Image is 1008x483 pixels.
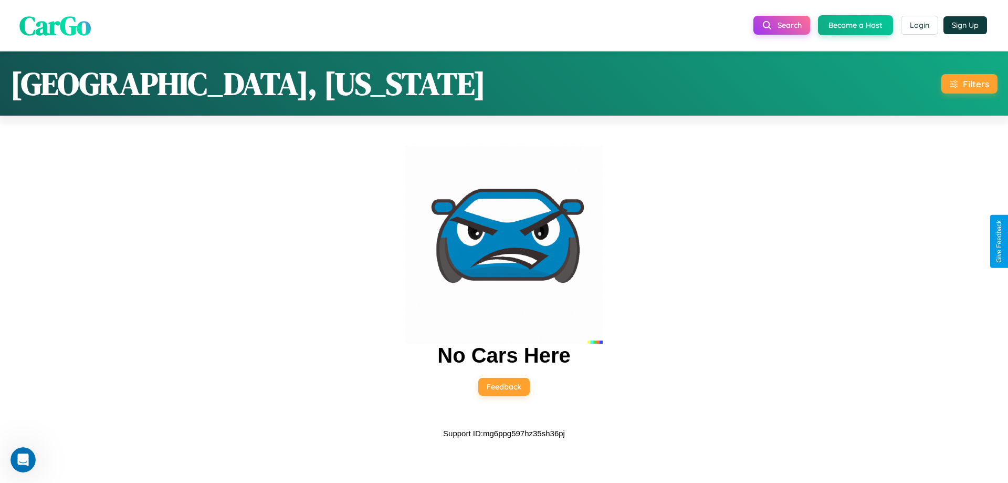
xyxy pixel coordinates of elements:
button: Filters [941,74,997,94]
div: Give Feedback [995,220,1003,263]
span: Search [778,20,802,30]
button: Become a Host [818,15,893,35]
span: CarGo [19,7,91,43]
iframe: Intercom live chat [10,447,36,472]
button: Sign Up [943,16,987,34]
div: Filters [963,78,989,89]
h1: [GEOGRAPHIC_DATA], [US_STATE] [10,62,486,105]
h2: No Cars Here [437,344,570,367]
button: Feedback [478,378,530,396]
p: Support ID: mg6ppg597hz35sh36pj [443,426,565,440]
img: car [405,146,603,344]
button: Login [901,16,938,35]
button: Search [753,16,810,35]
